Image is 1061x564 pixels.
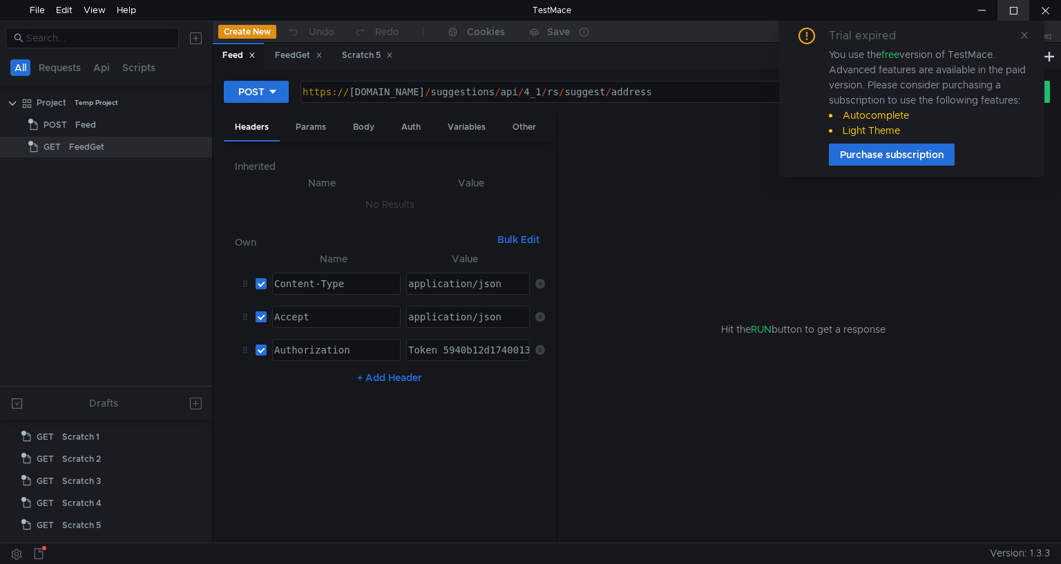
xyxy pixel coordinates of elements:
div: Redo [375,23,399,40]
div: Scratch 4 [62,493,102,514]
div: Save [547,27,570,37]
button: Bulk Edit [492,231,545,248]
div: Scratch 1 [62,427,99,447]
div: Drafts [89,395,118,411]
div: FeedGet [275,48,323,63]
div: Feed [222,48,256,63]
div: Trial expired [829,28,912,44]
div: Headers [224,115,280,142]
button: All [10,59,30,76]
th: Value [398,175,544,191]
div: Params [285,115,337,140]
div: Scratch 5 [62,515,101,536]
span: Version: 1.3.3 [990,543,1050,563]
button: + Add Header [352,369,428,386]
button: Requests [35,59,85,76]
div: FeedGet [69,137,104,157]
button: Api [89,59,114,76]
h6: Own [235,234,492,251]
span: GET [37,493,54,514]
span: POST [44,115,67,135]
span: GET [37,471,54,492]
button: No Environment [769,21,865,43]
div: Feed [75,115,96,135]
button: Undo [276,21,344,42]
div: Undo [309,23,334,40]
div: Other [501,115,547,140]
div: Scratch 5 [342,48,393,63]
span: free [881,48,899,61]
button: Purchase subscription [829,144,955,166]
span: GET [37,449,54,469]
div: POST [238,84,265,99]
span: GET [37,515,54,536]
li: Autocomplete [829,108,1028,123]
button: Redo [344,21,409,42]
div: Auth [390,115,432,140]
button: Create New [218,25,276,39]
div: Scratch 3 [62,471,101,492]
button: Scripts [118,59,160,76]
input: Search... [26,30,171,46]
div: Body [342,115,385,140]
li: Light Theme [829,123,1028,138]
button: POST [224,81,289,103]
span: Hit the button to get a response [721,322,886,337]
th: Value [401,251,530,267]
div: Cookies [467,23,505,40]
h6: Inherited [235,158,545,175]
nz-embed-empty: No Results [365,198,414,211]
th: Name [246,175,398,191]
div: Project [37,93,66,113]
th: Name [267,251,401,267]
div: Variables [437,115,497,140]
div: Temp Project [75,93,118,113]
span: GET [37,427,54,447]
span: RUN [751,323,772,336]
div: You use the version of TestMace. Advanced features are available in the paid version. Please cons... [829,47,1028,138]
div: Scratch 2 [62,449,101,469]
span: GET [44,137,61,157]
